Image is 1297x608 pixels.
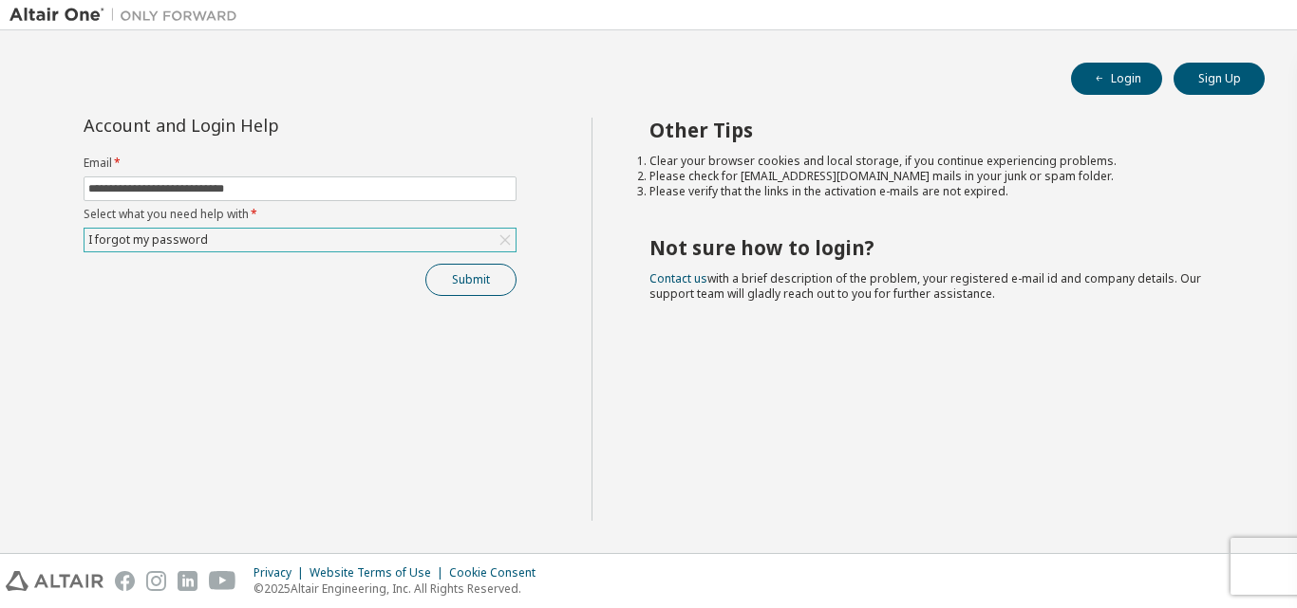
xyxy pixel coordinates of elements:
p: © 2025 Altair Engineering, Inc. All Rights Reserved. [254,580,547,597]
img: facebook.svg [115,571,135,591]
li: Please verify that the links in the activation e-mails are not expired. [649,184,1231,199]
label: Select what you need help with [84,207,517,222]
h2: Not sure how to login? [649,235,1231,260]
button: Login [1071,63,1162,95]
img: linkedin.svg [178,571,197,591]
img: youtube.svg [209,571,236,591]
div: I forgot my password [85,230,211,250]
div: I forgot my password [85,229,516,251]
a: Contact us [649,270,707,286]
h2: Other Tips [649,118,1231,142]
img: instagram.svg [146,571,166,591]
li: Please check for [EMAIL_ADDRESS][DOMAIN_NAME] mails in your junk or spam folder. [649,169,1231,184]
label: Email [84,156,517,171]
div: Privacy [254,565,310,580]
div: Website Terms of Use [310,565,449,580]
li: Clear your browser cookies and local storage, if you continue experiencing problems. [649,154,1231,169]
span: with a brief description of the problem, your registered e-mail id and company details. Our suppo... [649,270,1201,302]
img: Altair One [9,6,247,25]
div: Account and Login Help [84,118,430,133]
div: Cookie Consent [449,565,547,580]
button: Submit [425,264,517,296]
img: altair_logo.svg [6,571,103,591]
button: Sign Up [1174,63,1265,95]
